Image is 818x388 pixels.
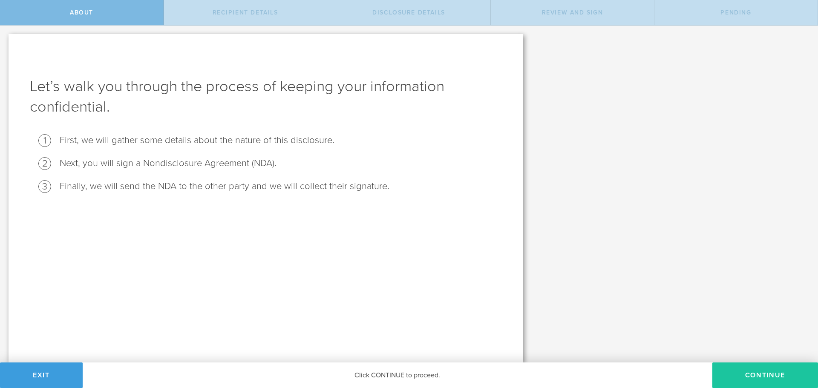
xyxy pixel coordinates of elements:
[720,9,751,16] span: Pending
[60,134,502,147] li: First, we will gather some details about the nature of this disclosure.
[60,157,502,170] li: Next, you will sign a Nondisclosure Agreement (NDA).
[542,9,603,16] span: Review and sign
[712,362,818,388] button: Continue
[60,180,502,193] li: Finally, we will send the NDA to the other party and we will collect their signature.
[83,362,712,388] div: Click CONTINUE to proceed.
[30,76,502,117] h1: Let’s walk you through the process of keeping your information confidential.
[70,9,93,16] span: About
[213,9,278,16] span: Recipient details
[372,9,445,16] span: Disclosure details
